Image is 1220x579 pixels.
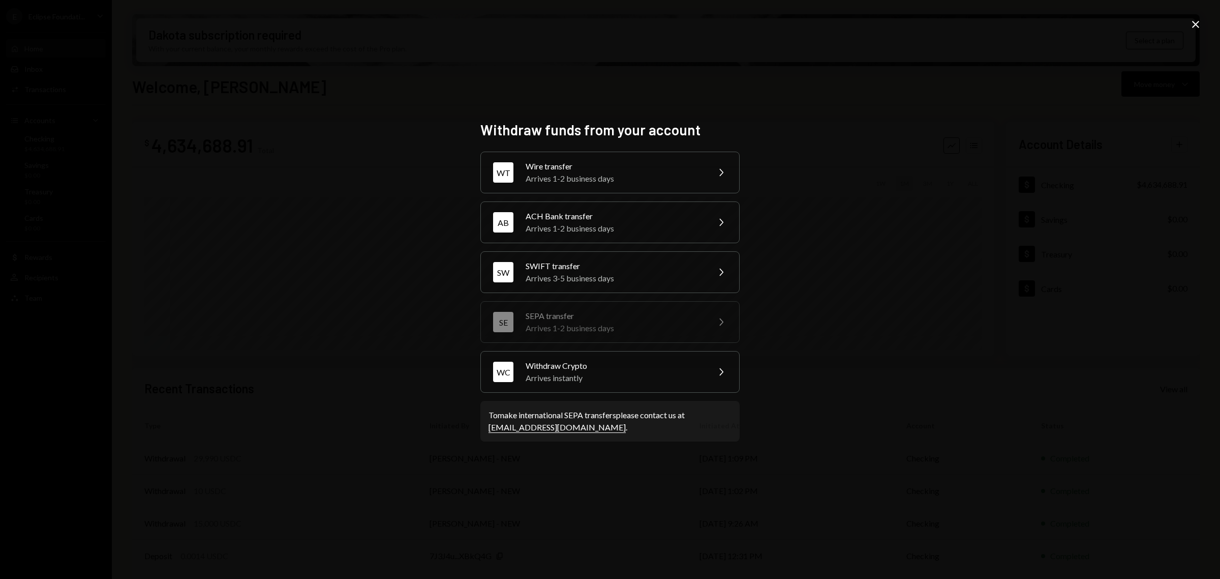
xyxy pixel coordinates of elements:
button: WTWire transferArrives 1-2 business days [480,152,740,193]
div: SW [493,262,513,282]
div: Withdraw Crypto [526,360,703,372]
div: Arrives 1-2 business days [526,172,703,185]
div: ACH Bank transfer [526,210,703,222]
div: AB [493,212,513,233]
a: [EMAIL_ADDRESS][DOMAIN_NAME] [489,422,626,433]
h2: Withdraw funds from your account [480,120,740,140]
div: Arrives instantly [526,372,703,384]
div: Arrives 1-2 business days [526,322,703,334]
button: WCWithdraw CryptoArrives instantly [480,351,740,393]
button: SWSWIFT transferArrives 3-5 business days [480,251,740,293]
button: ABACH Bank transferArrives 1-2 business days [480,201,740,243]
div: SWIFT transfer [526,260,703,272]
button: SESEPA transferArrives 1-2 business days [480,301,740,343]
div: To make international SEPA transfers please contact us at . [489,409,731,433]
div: SEPA transfer [526,310,703,322]
div: Arrives 3-5 business days [526,272,703,284]
div: Wire transfer [526,160,703,172]
div: Arrives 1-2 business days [526,222,703,235]
div: WT [493,162,513,183]
div: SE [493,312,513,332]
div: WC [493,362,513,382]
